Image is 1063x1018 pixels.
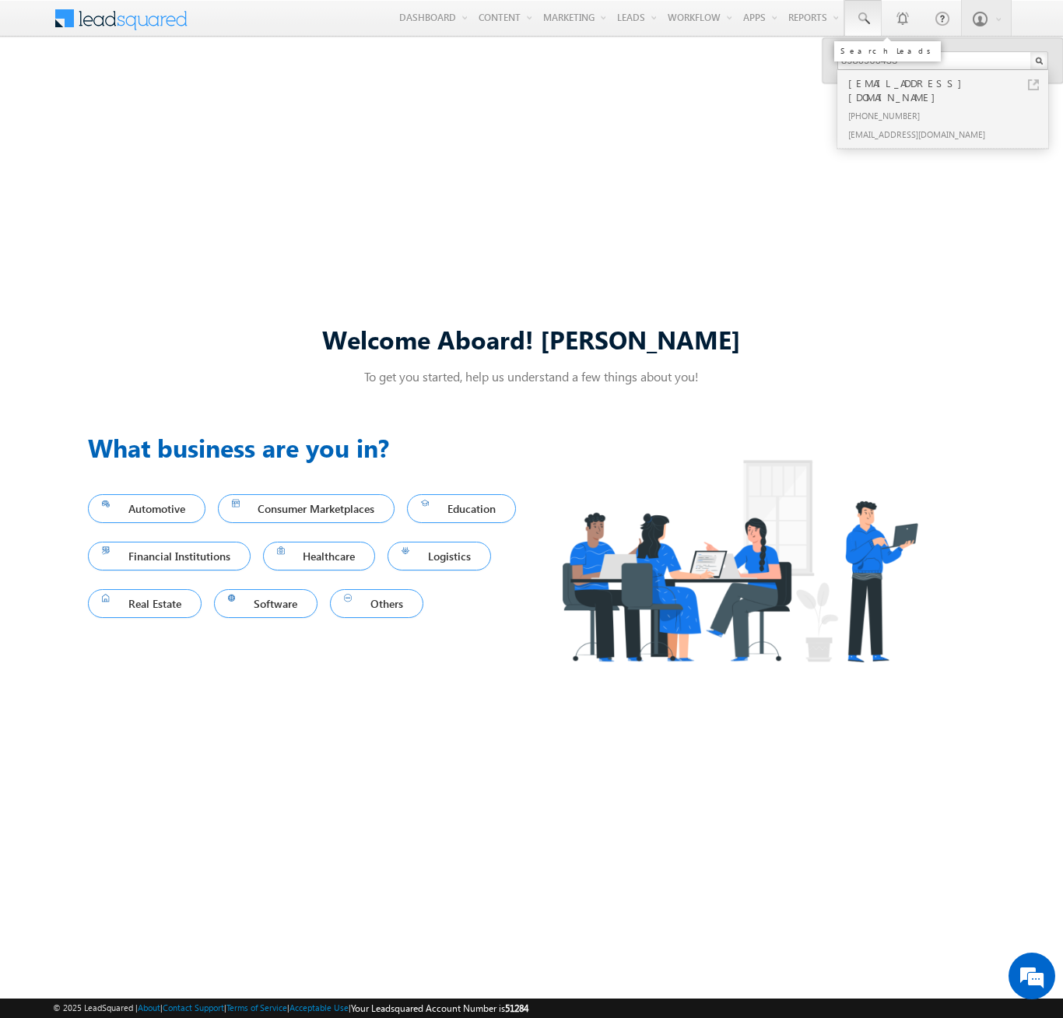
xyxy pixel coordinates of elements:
a: Acceptable Use [289,1002,349,1013]
span: © 2025 LeadSquared | | | | | [53,1001,528,1016]
span: Software [228,593,304,614]
span: Consumer Marketplaces [232,498,381,519]
div: [EMAIL_ADDRESS][DOMAIN_NAME] [845,125,1054,143]
span: Your Leadsquared Account Number is [351,1002,528,1014]
span: Automotive [102,498,191,519]
img: Industry.png [531,429,947,693]
a: About [138,1002,160,1013]
span: Logistics [402,546,477,567]
div: [EMAIL_ADDRESS][DOMAIN_NAME] [845,75,1054,106]
a: Contact Support [163,1002,224,1013]
a: Terms of Service [226,1002,287,1013]
div: [PHONE_NUMBER] [845,106,1054,125]
p: To get you started, help us understand a few things about you! [88,368,975,384]
div: Search Leads [840,46,935,55]
span: Education [421,498,502,519]
span: Real Estate [102,593,188,614]
h3: What business are you in? [88,429,531,466]
div: Welcome Aboard! [PERSON_NAME] [88,322,975,356]
span: Healthcare [277,546,362,567]
span: Others [344,593,409,614]
span: Financial Institutions [102,546,237,567]
span: 51284 [505,1002,528,1014]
